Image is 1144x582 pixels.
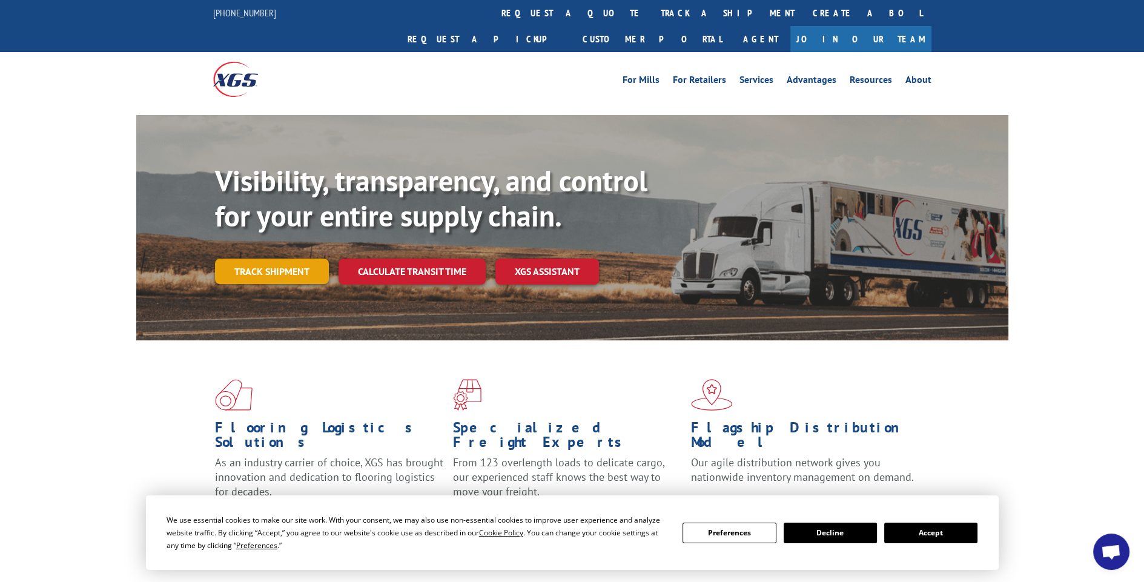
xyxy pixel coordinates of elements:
img: xgs-icon-flagship-distribution-model-red [691,379,733,411]
button: Preferences [683,523,776,543]
a: Resources [850,75,892,88]
a: Calculate transit time [339,259,486,285]
a: [PHONE_NUMBER] [213,7,276,19]
img: xgs-icon-total-supply-chain-intelligence-red [215,379,253,411]
a: XGS ASSISTANT [495,259,599,285]
span: Our agile distribution network gives you nationwide inventory management on demand. [691,455,914,484]
span: As an industry carrier of choice, XGS has brought innovation and dedication to flooring logistics... [215,455,443,498]
h1: Specialized Freight Experts [453,420,682,455]
h1: Flagship Distribution Model [691,420,920,455]
a: Agent [731,26,790,52]
div: We use essential cookies to make our site work. With your consent, we may also use non-essential ... [167,514,668,552]
button: Decline [784,523,877,543]
a: Services [739,75,773,88]
a: Advantages [787,75,836,88]
b: Visibility, transparency, and control for your entire supply chain. [215,162,647,234]
a: For Retailers [673,75,726,88]
img: xgs-icon-focused-on-flooring-red [453,379,481,411]
a: For Mills [623,75,660,88]
a: Open chat [1093,534,1129,570]
span: Cookie Policy [479,527,523,538]
a: Customer Portal [574,26,731,52]
a: Request a pickup [398,26,574,52]
a: About [905,75,931,88]
a: Join Our Team [790,26,931,52]
span: Preferences [236,540,277,551]
a: Track shipment [215,259,329,284]
div: Cookie Consent Prompt [146,495,999,570]
h1: Flooring Logistics Solutions [215,420,444,455]
p: From 123 overlength loads to delicate cargo, our experienced staff knows the best way to move you... [453,455,682,509]
button: Accept [884,523,977,543]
